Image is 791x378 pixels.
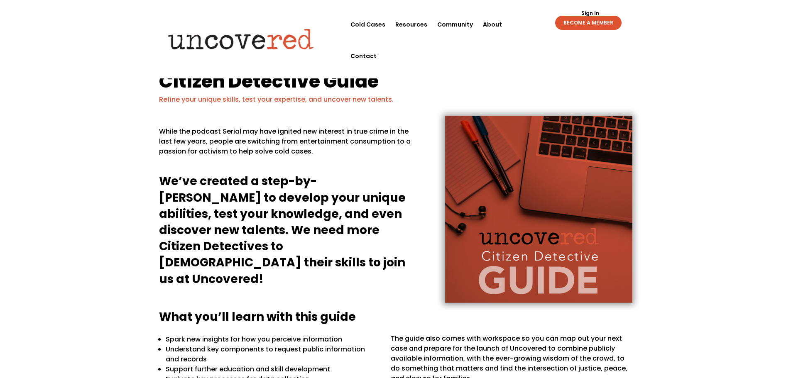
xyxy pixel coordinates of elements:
p: While the podcast Serial may have ignited new interest in true crime in the last few years, peopl... [159,127,416,163]
a: Sign In [577,11,604,16]
h4: We’ve created a step-by-[PERSON_NAME] to develop your unique abilities, test your knowledge, and ... [159,173,416,291]
p: Spark new insights for how you perceive information [166,334,379,344]
a: Resources [395,9,427,40]
img: cdg-cover [420,94,655,324]
a: Cold Cases [350,9,385,40]
a: Contact [350,40,377,72]
p: Refine your unique skills, test your expertise, and uncover new talents. [159,95,632,105]
h1: Citizen Detective Guide [159,72,632,95]
a: Community [437,9,473,40]
a: About [483,9,502,40]
h4: What you’ll learn with this guide [159,309,632,329]
p: Understand key components to request public information and records [166,344,379,364]
img: Uncovered logo [161,23,321,55]
p: Support further education and skill development [166,364,379,374]
a: BECOME A MEMBER [555,16,622,30]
